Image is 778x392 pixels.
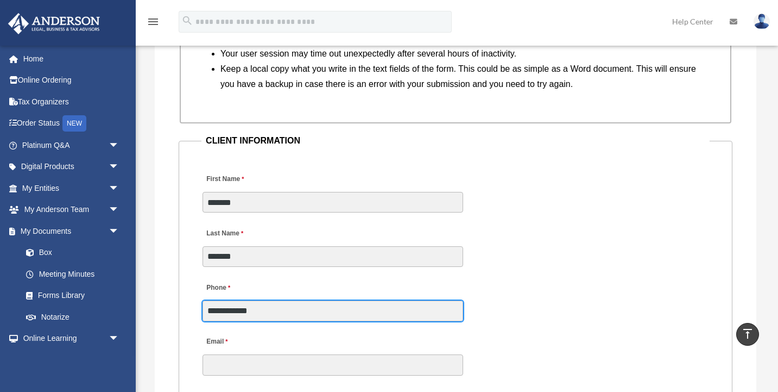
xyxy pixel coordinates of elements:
span: arrow_drop_down [109,328,130,350]
label: Phone [203,281,233,295]
a: Home [8,48,136,70]
span: arrow_drop_down [109,349,130,371]
label: Last Name [203,226,246,241]
i: menu [147,15,160,28]
a: Notarize [15,306,136,328]
legend: CLIENT INFORMATION [201,133,710,148]
span: arrow_drop_down [109,177,130,200]
a: menu [147,19,160,28]
img: Anderson Advisors Platinum Portal [5,13,103,34]
label: First Name [203,172,246,187]
a: Box [15,242,136,264]
li: Your user session may time out unexpectedly after several hours of inactivity. [220,46,699,61]
a: Meeting Minutes [15,263,130,285]
i: vertical_align_top [741,327,754,340]
a: Tax Organizers [8,91,136,113]
a: Billingarrow_drop_down [8,349,136,371]
a: My Documentsarrow_drop_down [8,220,136,242]
a: My Anderson Teamarrow_drop_down [8,199,136,221]
span: arrow_drop_down [109,134,130,157]
span: arrow_drop_down [109,199,130,221]
a: Online Ordering [8,70,136,91]
li: Keep a local copy what you write in the text fields of the form. This could be as simple as a Wor... [220,61,699,92]
img: User Pic [754,14,770,29]
a: vertical_align_top [736,323,759,346]
a: Order StatusNEW [8,113,136,135]
label: Email [203,335,230,350]
a: Online Learningarrow_drop_down [8,328,136,350]
div: NEW [62,115,86,132]
a: My Entitiesarrow_drop_down [8,177,136,199]
i: search [181,15,193,27]
a: Forms Library [15,285,136,307]
span: arrow_drop_down [109,156,130,178]
a: Digital Productsarrow_drop_down [8,156,136,178]
a: Platinum Q&Aarrow_drop_down [8,134,136,156]
span: arrow_drop_down [109,220,130,242]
